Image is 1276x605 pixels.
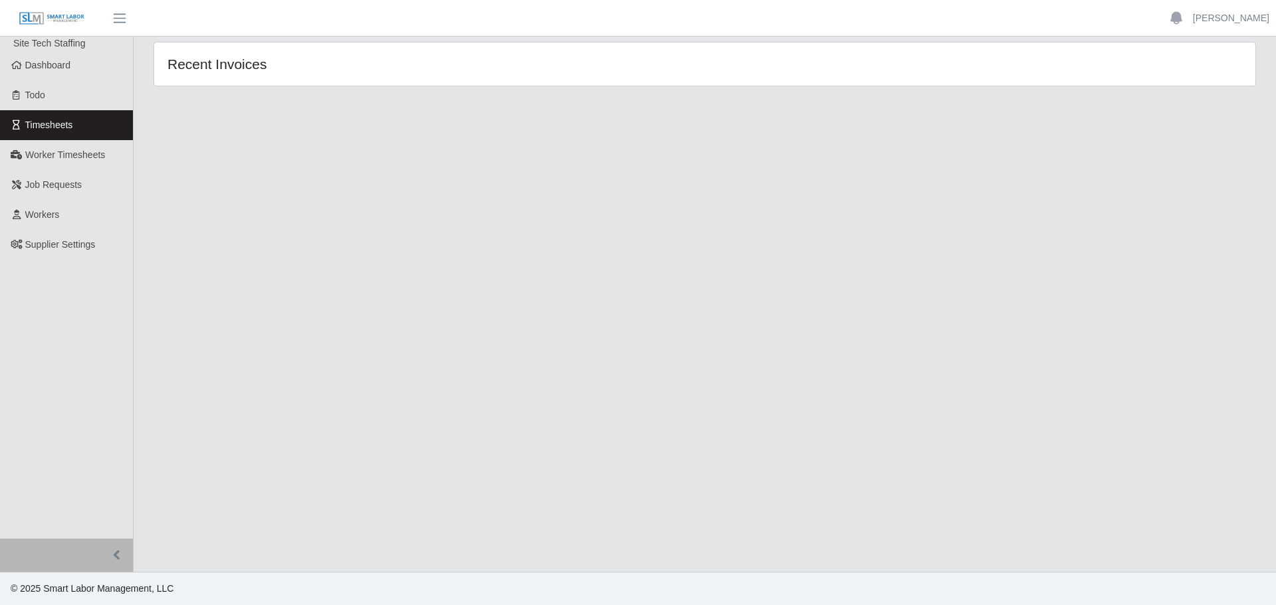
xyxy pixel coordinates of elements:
[11,583,173,594] span: © 2025 Smart Labor Management, LLC
[1193,11,1269,25] a: [PERSON_NAME]
[25,90,45,100] span: Todo
[25,120,73,130] span: Timesheets
[25,149,105,160] span: Worker Timesheets
[13,38,85,48] span: Site Tech Staffing
[25,209,60,220] span: Workers
[25,239,96,250] span: Supplier Settings
[25,60,71,70] span: Dashboard
[25,179,82,190] span: Job Requests
[19,11,85,26] img: SLM Logo
[167,56,603,72] h4: Recent Invoices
